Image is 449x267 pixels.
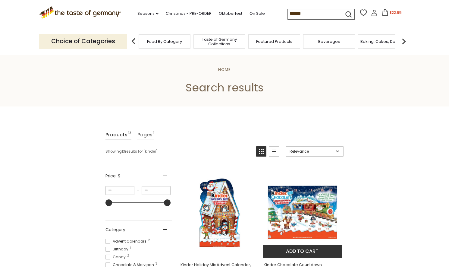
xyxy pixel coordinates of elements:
[390,10,402,15] span: $22.95
[263,173,343,253] img: Kinder Chocolate Countdown Calendar
[116,173,120,179] span: , $
[19,81,430,94] h1: Search results
[155,262,157,265] span: 3
[105,173,120,179] span: Price
[122,149,125,154] b: 13
[127,35,140,47] img: previous arrow
[105,227,125,233] span: Category
[218,67,231,72] a: Home
[105,146,252,157] div: Showing results for " "
[166,10,212,17] a: Christmas - PRE-ORDER
[195,37,243,46] a: Taste of Germany Collections
[250,10,265,17] a: On Sale
[256,39,292,44] a: Featured Products
[360,39,407,44] a: Baking, Cakes, Desserts
[105,239,148,244] span: Advent Calendars
[263,245,342,258] button: Add to cart
[147,39,182,44] a: Food By Category
[39,34,127,49] p: Choice of Categories
[105,131,131,139] a: View Products Tab
[148,239,150,242] span: 2
[127,254,129,257] span: 2
[137,10,159,17] a: Seasons
[153,131,154,139] span: 1
[379,9,404,18] button: $22.95
[134,188,142,193] span: –
[286,146,344,157] a: Sort options
[137,131,154,139] a: View Pages Tab
[318,39,340,44] a: Beverages
[130,246,131,250] span: 1
[269,146,279,157] a: View list mode
[105,254,127,260] span: Candy
[256,146,266,157] a: View grid mode
[180,173,259,253] img: Kinder Holiday Mix Advent Calendar
[128,131,131,139] span: 13
[105,246,130,252] span: Birthday
[290,149,334,154] span: Relevance
[398,35,410,47] img: next arrow
[219,10,242,17] a: Oktoberfest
